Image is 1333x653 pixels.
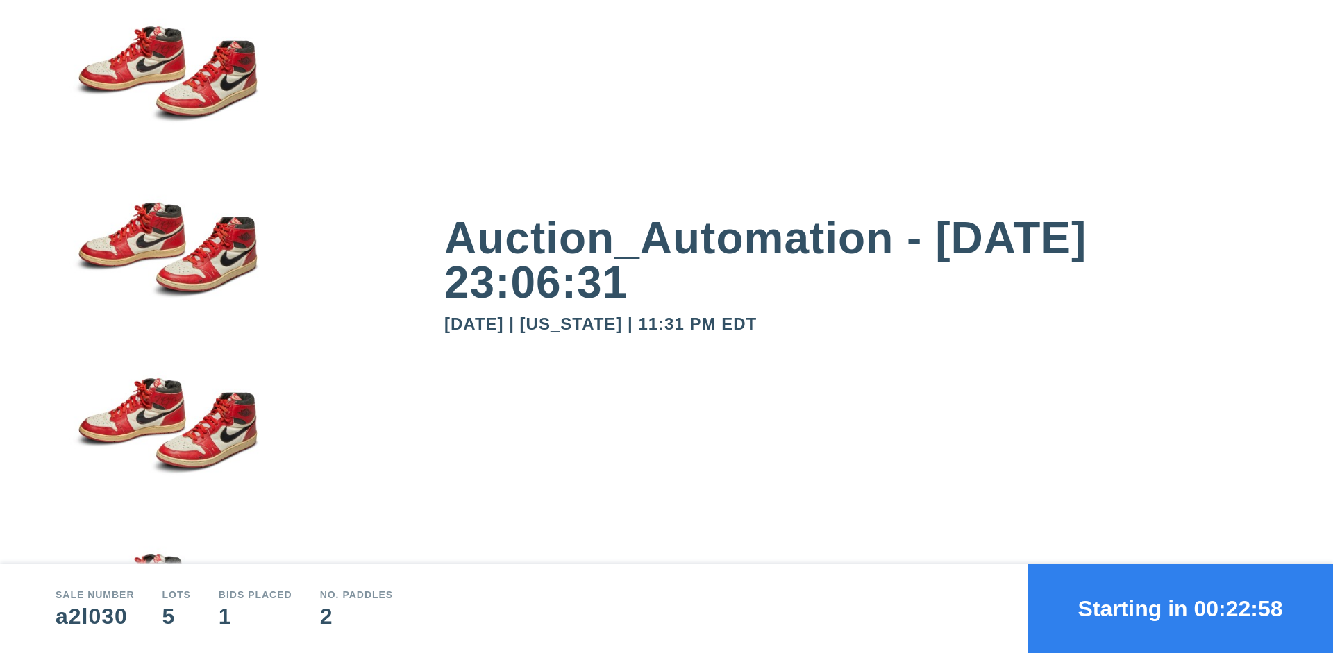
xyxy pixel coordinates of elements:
button: Starting in 00:22:58 [1028,564,1333,653]
img: small [56,353,278,529]
div: [DATE] | [US_STATE] | 11:31 PM EDT [444,316,1277,332]
div: No. Paddles [320,590,394,600]
div: Sale number [56,590,135,600]
div: Bids Placed [219,590,292,600]
img: small [56,176,278,353]
div: Lots [162,590,191,600]
img: small [56,1,278,177]
div: 5 [162,605,191,627]
div: 1 [219,605,292,627]
div: 2 [320,605,394,627]
div: Auction_Automation - [DATE] 23:06:31 [444,216,1277,305]
div: a2l030 [56,605,135,627]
